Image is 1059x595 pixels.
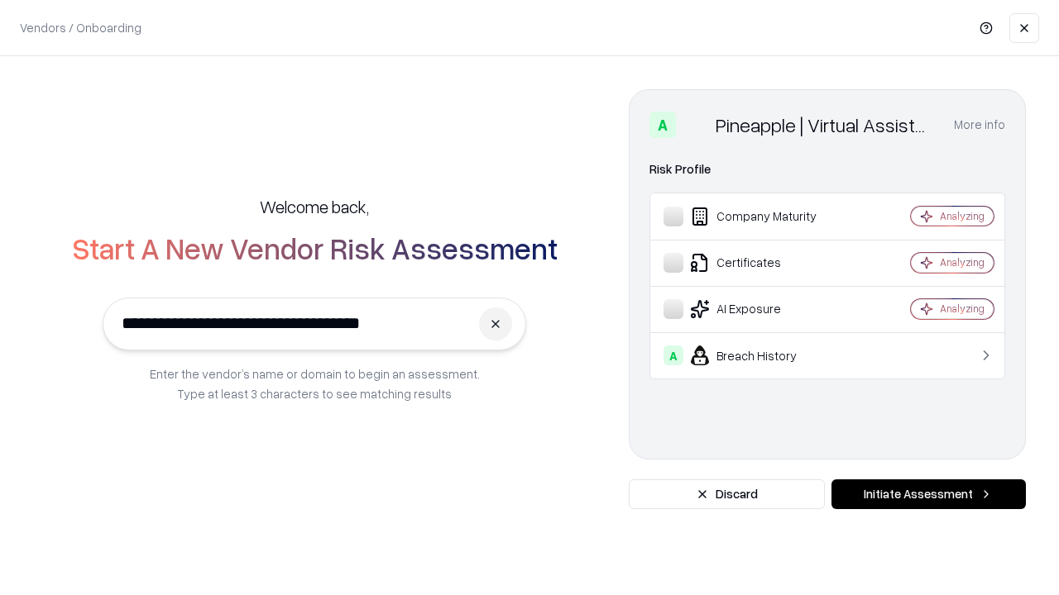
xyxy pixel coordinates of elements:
[20,19,141,36] p: Vendors / Onboarding
[716,112,934,138] div: Pineapple | Virtual Assistant Agency
[72,231,558,264] h2: Start A New Vendor Risk Assessment
[683,112,709,138] img: Pineapple | Virtual Assistant Agency
[664,345,683,365] div: A
[260,195,369,218] h5: Welcome back,
[150,364,480,403] p: Enter the vendor’s name or domain to begin an assessment. Type at least 3 characters to see match...
[664,299,861,319] div: AI Exposure
[940,209,985,223] div: Analyzing
[664,345,861,365] div: Breach History
[664,207,861,226] div: Company Maturity
[629,479,825,509] button: Discard
[664,253,861,273] div: Certificates
[831,479,1026,509] button: Initiate Assessment
[649,112,676,138] div: A
[954,110,1005,140] button: More info
[940,302,985,316] div: Analyzing
[649,159,1005,179] div: Risk Profile
[940,255,985,269] div: Analyzing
